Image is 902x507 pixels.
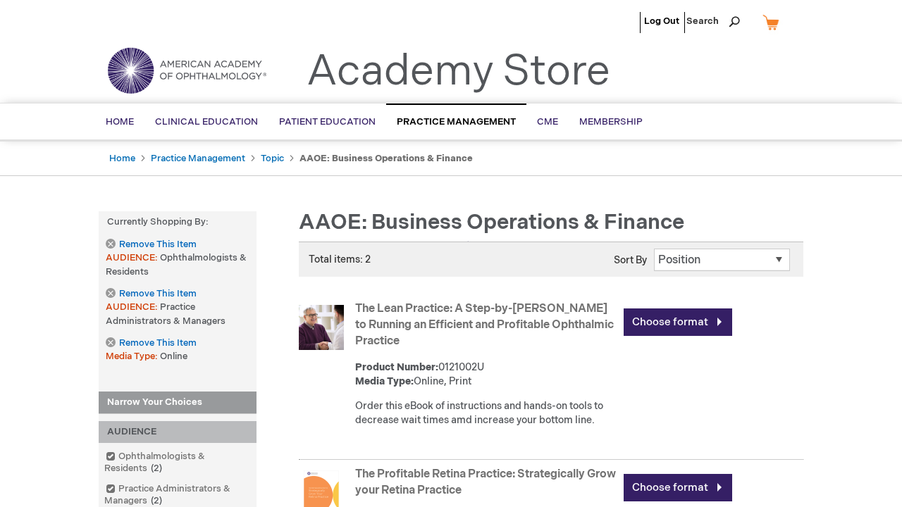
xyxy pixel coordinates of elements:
[624,308,732,336] a: Choose format
[569,105,653,139] a: Membership
[261,153,284,164] a: Topic
[309,254,371,265] span: Total items: 2
[355,302,614,348] a: The Lean Practice: A Step-by-[PERSON_NAME] to Running an Efficient and Profitable Ophthalmic Prac...
[119,337,197,350] span: Remove This Item
[160,351,187,362] span: Online
[268,105,386,139] a: Patient Education
[144,105,268,139] a: Clinical Education
[155,116,258,127] span: Clinical Education
[106,252,247,277] span: Ophthalmologists & Residents
[279,116,376,127] span: Patient Education
[579,116,643,127] span: Membership
[106,301,225,327] span: Practice Administrators & Managers
[355,468,616,497] a: The Profitable Retina Practice: Strategically Grow your Retina Practice
[355,361,617,389] div: 0121002U Online, Print
[526,105,569,139] a: CME
[106,288,196,300] a: Remove This Item
[686,7,740,35] span: Search
[355,399,617,427] div: Order this eBook of instructions and hands-on tools to decrease wait times amd increase your bott...
[106,337,196,349] a: Remove This Item
[106,351,160,362] span: Media Type
[299,305,344,350] img: The Lean Practice: A Step-by-Step Guide to Running an Efficient and Profitable Ophthalmic Practice
[386,104,526,139] a: Practice Management
[299,210,684,235] span: AAOE: Business Operations & Finance
[99,211,257,233] strong: Currently Shopping by:
[102,450,253,475] a: Ophthalmologists & Residents2
[537,116,558,127] span: CME
[99,421,257,443] div: AUDIENCE
[119,287,197,301] span: Remove This Item
[397,116,516,127] span: Practice Management
[109,153,135,164] a: Home
[614,254,647,266] label: Sort By
[119,238,197,251] span: Remove This Item
[151,153,245,164] a: Practice Management
[355,375,414,387] strong: Media Type:
[106,301,160,313] span: AUDIENCE
[147,495,166,506] span: 2
[299,153,473,164] strong: AAOE: Business Operations & Finance
[106,252,160,263] span: AUDIENCE
[106,116,134,127] span: Home
[147,463,166,474] span: 2
[99,392,257,414] strong: Narrow Your Choices
[624,474,732,501] a: Choose format
[106,239,196,251] a: Remove This Item
[307,46,610,97] a: Academy Store
[644,15,679,27] a: Log Out
[355,361,438,373] strong: Product Number:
